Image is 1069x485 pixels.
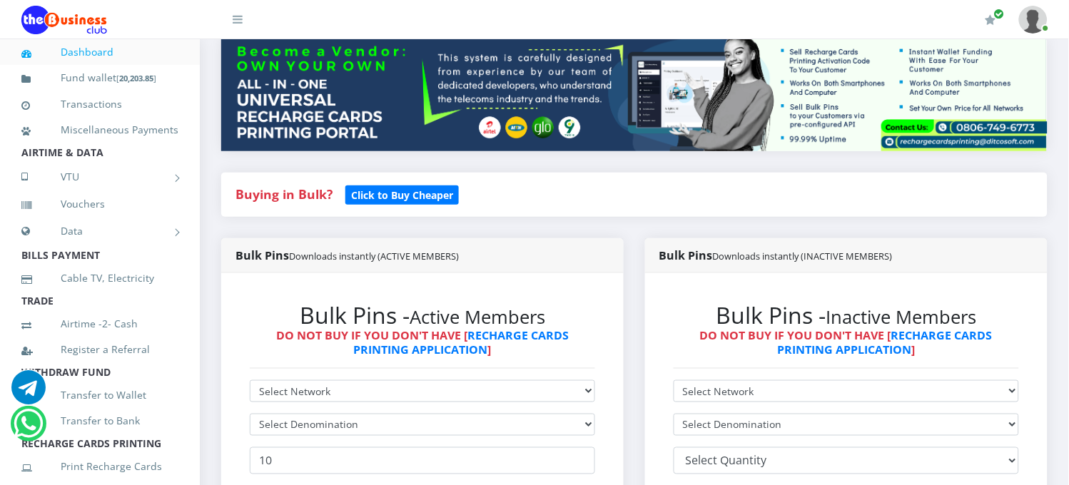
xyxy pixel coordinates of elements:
[21,159,178,195] a: VTU
[659,247,893,263] strong: Bulk Pins
[21,36,178,68] a: Dashboard
[21,404,178,437] a: Transfer to Bank
[21,262,178,295] a: Cable TV, Electricity
[21,188,178,220] a: Vouchers
[994,9,1005,19] span: Renew/Upgrade Subscription
[713,250,893,262] small: Downloads instantly (INACTIVE MEMBERS)
[410,305,545,330] small: Active Members
[826,305,977,330] small: Inactive Members
[21,379,178,412] a: Transfer to Wallet
[351,188,453,202] b: Click to Buy Cheaper
[250,447,595,474] input: Enter Quantity
[674,302,1019,329] h2: Bulk Pins -
[354,327,569,357] a: RECHARGE CARDS PRINTING APPLICATION
[21,450,178,483] a: Print Recharge Cards
[1019,6,1048,34] img: User
[21,113,178,146] a: Miscellaneous Payments
[21,333,178,366] a: Register a Referral
[778,327,993,357] a: RECHARGE CARDS PRINTING APPLICATION
[700,327,993,357] strong: DO NOT BUY IF YOU DON'T HAVE [ ]
[116,73,156,83] small: [ ]
[21,213,178,249] a: Data
[14,417,43,441] a: Chat for support
[119,73,153,83] b: 20,203.85
[986,14,996,26] i: Renew/Upgrade Subscription
[235,247,459,263] strong: Bulk Pins
[276,327,569,357] strong: DO NOT BUY IF YOU DON'T HAVE [ ]
[21,61,178,95] a: Fund wallet[20,203.85]
[11,381,46,404] a: Chat for support
[21,6,107,34] img: Logo
[21,307,178,340] a: Airtime -2- Cash
[221,38,1048,151] img: multitenant_rcp.png
[345,185,459,203] a: Click to Buy Cheaper
[289,250,459,262] small: Downloads instantly (ACTIVE MEMBERS)
[235,185,333,203] strong: Buying in Bulk?
[21,88,178,121] a: Transactions
[250,302,595,329] h2: Bulk Pins -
